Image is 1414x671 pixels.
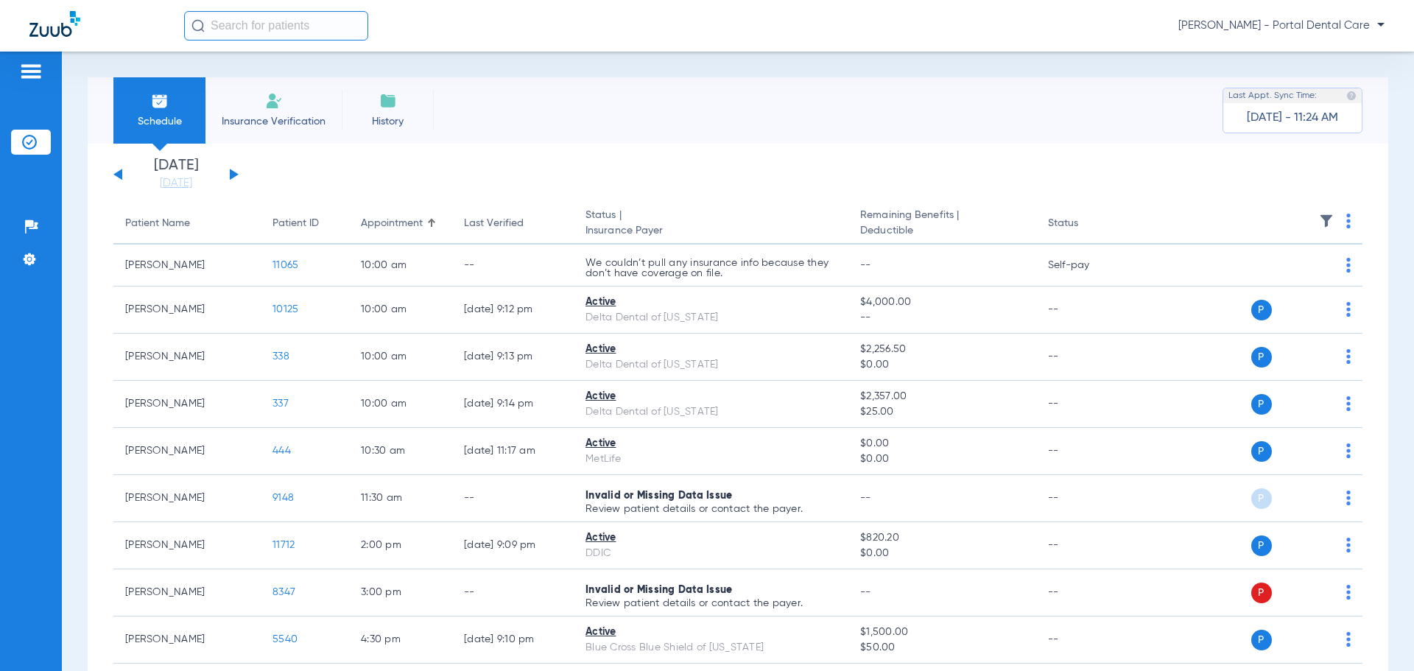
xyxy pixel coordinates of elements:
[585,357,837,373] div: Delta Dental of [US_STATE]
[349,334,452,381] td: 10:00 AM
[132,176,220,191] a: [DATE]
[1251,630,1272,650] span: P
[1251,394,1272,415] span: P
[1340,600,1414,671] iframe: Chat Widget
[361,216,440,231] div: Appointment
[860,295,1024,310] span: $4,000.00
[585,295,837,310] div: Active
[272,634,298,644] span: 5540
[452,381,574,428] td: [DATE] 9:14 PM
[1346,349,1351,364] img: group-dot-blue.svg
[585,598,837,608] p: Review patient details or contact the payer.
[1036,334,1136,381] td: --
[860,640,1024,656] span: $50.00
[272,351,289,362] span: 338
[585,258,837,278] p: We couldn’t pull any insurance info because they don’t have coverage on file.
[452,569,574,616] td: --
[272,398,289,409] span: 337
[452,245,574,287] td: --
[452,616,574,664] td: [DATE] 9:10 PM
[1036,381,1136,428] td: --
[860,404,1024,420] span: $25.00
[1346,491,1351,505] img: group-dot-blue.svg
[860,493,871,503] span: --
[113,287,261,334] td: [PERSON_NAME]
[585,546,837,561] div: DDIC
[217,114,331,129] span: Insurance Verification
[574,203,848,245] th: Status |
[860,625,1024,640] span: $1,500.00
[860,452,1024,467] span: $0.00
[860,310,1024,326] span: --
[1036,287,1136,334] td: --
[379,92,397,110] img: History
[361,216,423,231] div: Appointment
[464,216,524,231] div: Last Verified
[125,216,190,231] div: Patient Name
[860,530,1024,546] span: $820.20
[1346,302,1351,317] img: group-dot-blue.svg
[1036,522,1136,569] td: --
[1346,214,1351,228] img: group-dot-blue.svg
[132,158,220,191] li: [DATE]
[1251,583,1272,603] span: P
[353,114,423,129] span: History
[19,63,43,80] img: hamburger-icon
[585,530,837,546] div: Active
[113,616,261,664] td: [PERSON_NAME]
[349,245,452,287] td: 10:00 AM
[860,587,871,597] span: --
[585,504,837,514] p: Review patient details or contact the payer.
[349,569,452,616] td: 3:00 PM
[1346,91,1357,101] img: last sync help info
[1346,258,1351,273] img: group-dot-blue.svg
[1247,110,1338,125] span: [DATE] - 11:24 AM
[1251,441,1272,462] span: P
[452,287,574,334] td: [DATE] 9:12 PM
[1036,245,1136,287] td: Self-pay
[860,389,1024,404] span: $2,357.00
[113,522,261,569] td: [PERSON_NAME]
[860,260,871,270] span: --
[1036,569,1136,616] td: --
[585,436,837,452] div: Active
[113,428,261,475] td: [PERSON_NAME]
[272,216,337,231] div: Patient ID
[585,223,837,239] span: Insurance Payer
[585,585,732,595] span: Invalid or Missing Data Issue
[1319,214,1334,228] img: filter.svg
[125,216,249,231] div: Patient Name
[191,19,205,32] img: Search Icon
[1251,347,1272,368] span: P
[151,92,169,110] img: Schedule
[349,381,452,428] td: 10:00 AM
[452,334,574,381] td: [DATE] 9:13 PM
[585,491,732,501] span: Invalid or Missing Data Issue
[452,522,574,569] td: [DATE] 9:09 PM
[184,11,368,41] input: Search for patients
[585,625,837,640] div: Active
[272,493,294,503] span: 9148
[272,304,298,315] span: 10125
[585,640,837,656] div: Blue Cross Blue Shield of [US_STATE]
[113,381,261,428] td: [PERSON_NAME]
[349,428,452,475] td: 10:30 AM
[452,428,574,475] td: [DATE] 11:17 AM
[29,11,80,37] img: Zuub Logo
[848,203,1035,245] th: Remaining Benefits |
[1036,475,1136,522] td: --
[585,452,837,467] div: MetLife
[265,92,283,110] img: Manual Insurance Verification
[860,342,1024,357] span: $2,256.50
[1346,585,1351,600] img: group-dot-blue.svg
[349,287,452,334] td: 10:00 AM
[124,114,194,129] span: Schedule
[585,389,837,404] div: Active
[585,310,837,326] div: Delta Dental of [US_STATE]
[860,546,1024,561] span: $0.00
[1036,428,1136,475] td: --
[349,522,452,569] td: 2:00 PM
[1251,300,1272,320] span: P
[585,342,837,357] div: Active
